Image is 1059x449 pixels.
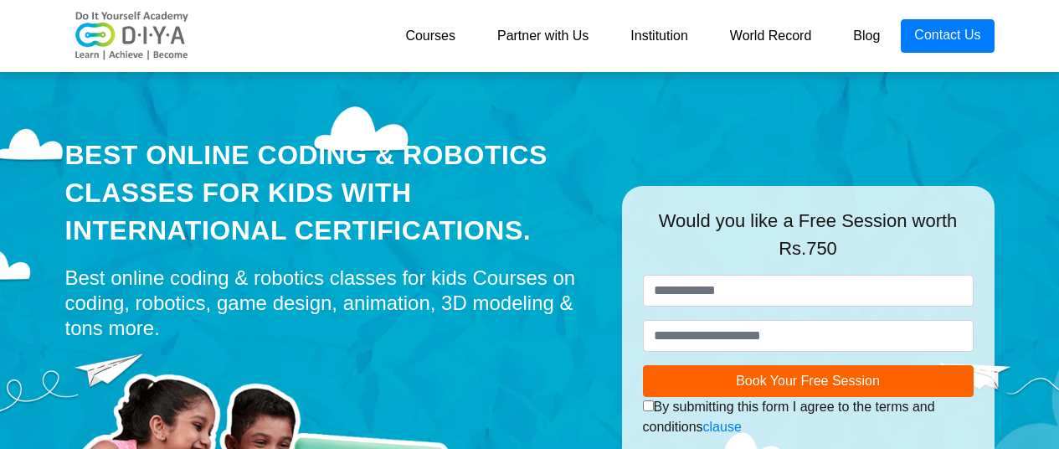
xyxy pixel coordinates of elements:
[65,266,597,341] div: Best online coding & robotics classes for kids Courses on coding, robotics, game design, animatio...
[643,397,974,437] div: By submitting this form I agree to the terms and conditions
[901,19,994,53] a: Contact Us
[703,420,742,434] a: clause
[709,19,833,53] a: World Record
[65,137,597,249] div: Best Online Coding & Robotics Classes for kids with International Certifications.
[643,207,974,275] div: Would you like a Free Session worth Rs.750
[65,11,199,61] img: logo-v2.png
[609,19,708,53] a: Institution
[384,19,476,53] a: Courses
[476,19,609,53] a: Partner with Us
[736,374,880,388] span: Book Your Free Session
[643,365,974,397] button: Book Your Free Session
[832,19,901,53] a: Blog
